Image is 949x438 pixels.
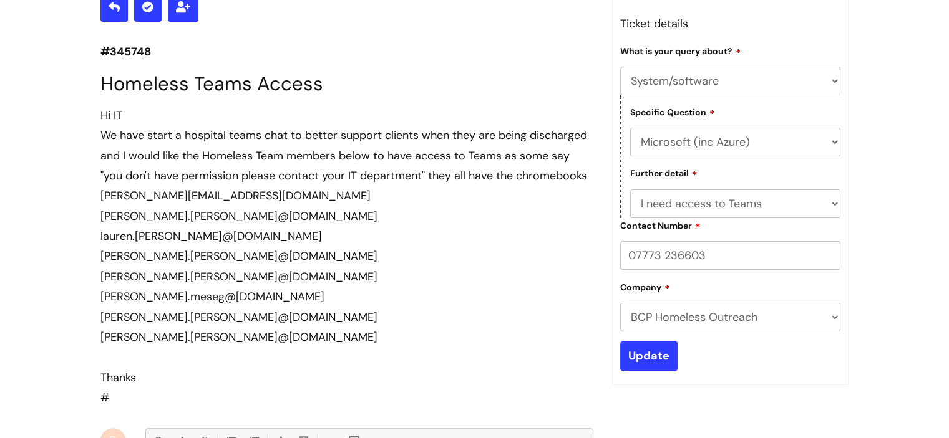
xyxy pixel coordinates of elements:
span: @[DOMAIN_NAME] [278,269,377,284]
span: @[DOMAIN_NAME] [225,289,324,304]
span: @[DOMAIN_NAME] [278,209,377,224]
h1: Homeless Teams Access [100,72,593,95]
span: [PERSON_NAME].meseg [100,289,225,304]
span: [PERSON_NAME].[PERSON_NAME] [100,249,278,264]
label: Further detail [630,166,698,179]
span: lauren.[PERSON_NAME] [100,229,222,244]
span: @[DOMAIN_NAME] [278,249,377,264]
div: # [100,105,593,408]
div: We have start a hospital teams chat to better support clients when they are being discharged and ... [100,125,593,186]
span: @[DOMAIN_NAME] [278,330,377,345]
h3: Ticket details [620,14,841,34]
input: Update [620,341,678,370]
font: [PERSON_NAME].[PERSON_NAME] [100,269,278,284]
div: Hi IT [100,105,593,125]
span: @[DOMAIN_NAME] [222,229,322,244]
span: [PERSON_NAME].[PERSON_NAME] [100,310,278,325]
div: [PERSON_NAME].[PERSON_NAME] [100,206,593,226]
p: #345748 [100,42,593,62]
label: Contact Number [620,219,701,231]
label: What is your query about? [620,44,741,57]
span: Thanks [100,370,136,385]
span: @[DOMAIN_NAME] [278,310,377,325]
label: Company [620,280,670,293]
div: [PERSON_NAME][EMAIL_ADDRESS][DOMAIN_NAME] [100,186,593,206]
label: Specific Question [630,105,715,118]
span: [PERSON_NAME].[PERSON_NAME] [100,330,278,345]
